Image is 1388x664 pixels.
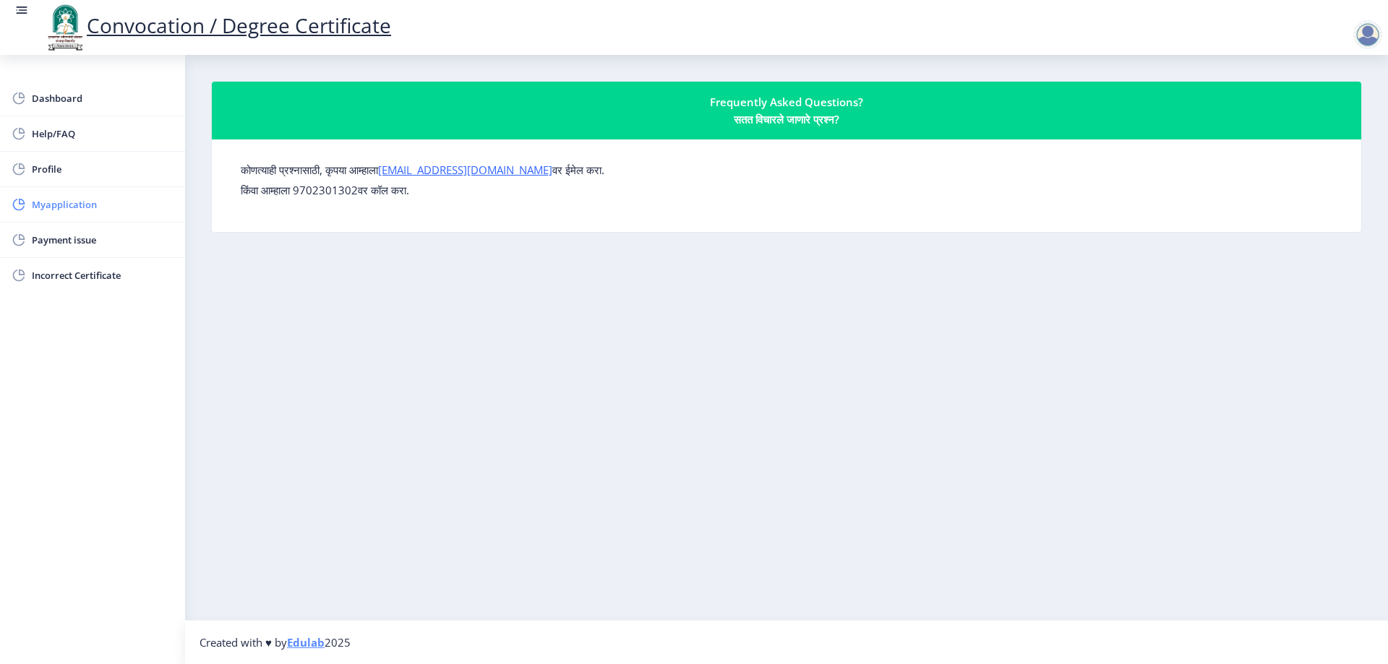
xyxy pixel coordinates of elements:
[32,231,173,249] span: Payment issue
[241,163,604,177] label: कोणत्याही प्रश्नासाठी, कृपया आम्हाला वर ईमेल करा.
[43,12,391,39] a: Convocation / Degree Certificate
[200,635,351,650] span: Created with ♥ by 2025
[229,93,1344,128] div: Frequently Asked Questions? सतत विचारले जाणारे प्रश्न?
[32,267,173,284] span: Incorrect Certificate
[32,90,173,107] span: Dashboard
[287,635,325,650] a: Edulab
[32,125,173,142] span: Help/FAQ
[32,196,173,213] span: Myapplication
[43,3,87,52] img: logo
[241,183,1332,197] p: किंवा आम्हाला 9702301302वर कॉल करा.
[378,163,552,177] a: [EMAIL_ADDRESS][DOMAIN_NAME]
[32,160,173,178] span: Profile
